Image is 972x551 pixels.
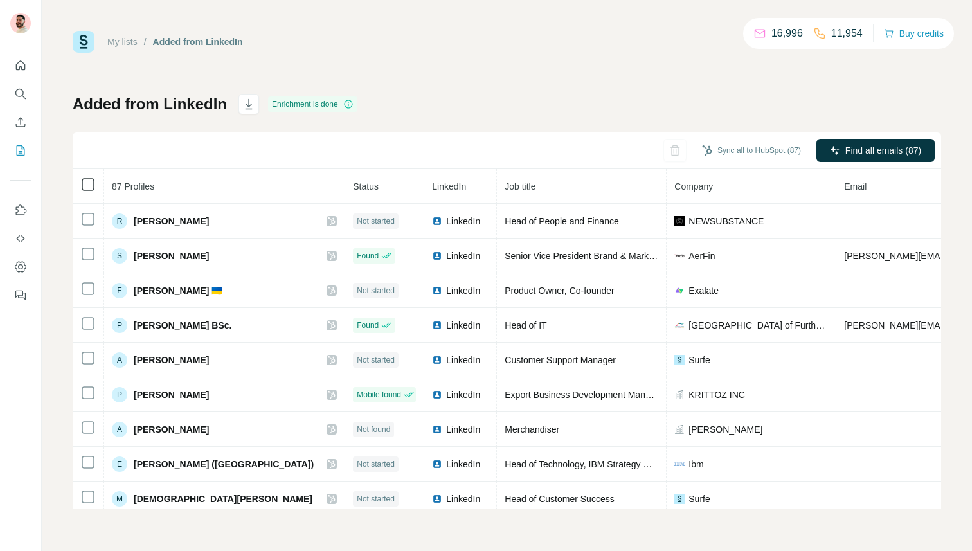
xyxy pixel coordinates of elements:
span: Senior Vice President Brand & Marketing [505,251,668,261]
div: R [112,213,127,229]
span: [PERSON_NAME] ([GEOGRAPHIC_DATA]) [134,458,314,471]
span: LinkedIn [446,388,480,401]
button: Use Surfe on LinkedIn [10,199,31,222]
span: LinkedIn [446,319,480,332]
div: A [112,422,127,437]
span: Merchandiser [505,424,559,435]
span: Not started [357,458,395,470]
span: LinkedIn [446,215,480,228]
span: Find all emails (87) [845,144,921,157]
div: F [112,283,127,298]
div: P [112,387,127,402]
button: Dashboard [10,255,31,278]
img: LinkedIn logo [432,320,442,330]
img: LinkedIn logo [432,459,442,469]
span: LinkedIn [446,354,480,366]
span: Not started [357,354,395,366]
span: LinkedIn [446,284,480,297]
span: Not started [357,285,395,296]
button: Feedback [10,284,31,307]
img: company-logo [674,216,685,226]
span: NEWSUBSTANCE [688,215,764,228]
img: LinkedIn logo [432,285,442,296]
li: / [144,35,147,48]
img: company-logo [674,355,685,365]
img: LinkedIn logo [432,424,442,435]
span: Company [674,181,713,192]
button: Use Surfe API [10,227,31,250]
span: [PERSON_NAME] [134,249,209,262]
span: [PERSON_NAME] [134,354,209,366]
span: Head of IT [505,320,546,330]
span: Not started [357,493,395,505]
span: LinkedIn [446,492,480,505]
button: My lists [10,139,31,162]
img: company-logo [674,494,685,504]
div: Enrichment is done [268,96,357,112]
img: LinkedIn logo [432,251,442,261]
span: Found [357,320,379,331]
span: [PERSON_NAME] [688,423,762,436]
img: company-logo [674,251,685,261]
span: Job title [505,181,535,192]
span: Product Owner, Co-founder [505,285,614,296]
span: Not started [357,215,395,227]
a: My lists [107,37,138,47]
img: LinkedIn logo [432,494,442,504]
p: 16,996 [771,26,803,41]
span: [GEOGRAPHIC_DATA] of Further and Higher Education [688,319,828,332]
span: Ibm [688,458,703,471]
img: LinkedIn logo [432,390,442,400]
div: E [112,456,127,472]
img: Surfe Logo [73,31,94,53]
span: LinkedIn [446,458,480,471]
span: KRITTOZ INC [688,388,745,401]
span: Head of People and Finance [505,216,618,226]
span: [PERSON_NAME] [134,215,209,228]
span: LinkedIn [446,249,480,262]
span: Surfe [688,492,710,505]
span: Surfe [688,354,710,366]
span: Export Business Development Manager , Cotton Apparel Technician [505,390,775,400]
h1: Added from LinkedIn [73,94,227,114]
div: S [112,248,127,264]
span: [PERSON_NAME] [134,423,209,436]
span: Head of Customer Success [505,494,614,504]
div: M [112,491,127,507]
span: Mobile found [357,389,401,401]
img: LinkedIn logo [432,355,442,365]
span: Not found [357,424,390,435]
img: company-logo [674,320,685,330]
span: Status [353,181,379,192]
span: [DEMOGRAPHIC_DATA][PERSON_NAME] [134,492,312,505]
span: Head of Technology, IBM Strategy Corporate Development [505,459,739,469]
img: Avatar [10,13,31,33]
p: 11,954 [831,26,863,41]
img: LinkedIn logo [432,216,442,226]
span: [PERSON_NAME] 🇺🇦 [134,284,222,297]
span: Exalate [688,284,719,297]
img: company-logo [674,462,685,465]
div: Added from LinkedIn [153,35,243,48]
button: Quick start [10,54,31,77]
div: P [112,318,127,333]
span: [PERSON_NAME] [134,388,209,401]
span: LinkedIn [432,181,466,192]
img: company-logo [674,285,685,296]
button: Enrich CSV [10,111,31,134]
div: A [112,352,127,368]
span: 87 Profiles [112,181,154,192]
span: Email [844,181,867,192]
button: Search [10,82,31,105]
button: Find all emails (87) [816,139,935,162]
button: Sync all to HubSpot (87) [693,141,810,160]
button: Buy credits [884,24,944,42]
span: [PERSON_NAME] BSc. [134,319,231,332]
span: LinkedIn [446,423,480,436]
span: AerFin [688,249,715,262]
span: Found [357,250,379,262]
span: Customer Support Manager [505,355,616,365]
